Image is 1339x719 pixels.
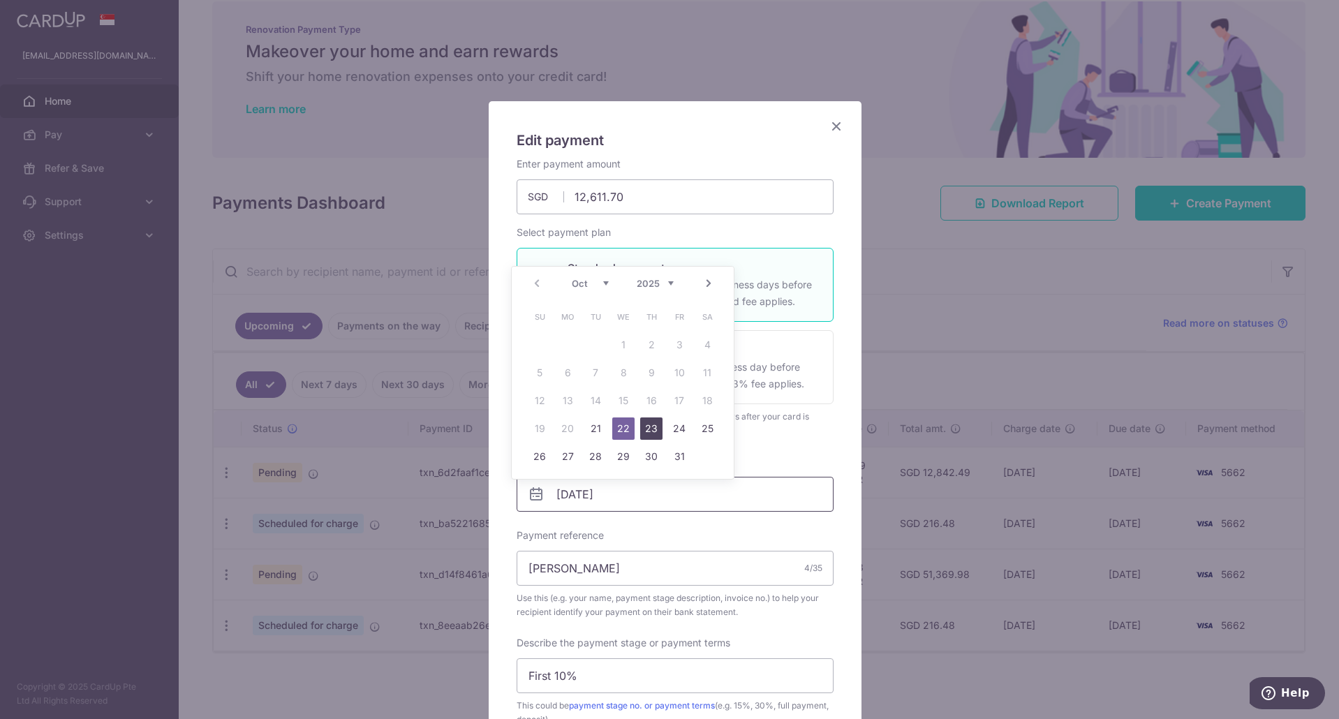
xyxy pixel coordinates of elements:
[584,417,607,440] a: 21
[804,561,822,575] div: 4/35
[700,275,717,292] a: Next
[517,157,621,171] label: Enter payment amount
[569,700,715,711] a: payment stage no. or payment terms
[528,306,551,328] span: Sunday
[517,591,834,619] span: Use this (e.g. your name, payment stage description, invoice no.) to help your recipient identify...
[517,477,834,512] input: DD / MM / YYYY
[640,445,663,468] a: 30
[668,306,690,328] span: Friday
[528,190,564,204] span: SGD
[517,528,604,542] label: Payment reference
[517,225,611,239] label: Select payment plan
[517,636,730,650] label: Describe the payment stage or payment terms
[1250,677,1325,712] iframe: Opens a widget where you can find more information
[828,118,845,135] button: Close
[668,445,690,468] a: 31
[612,306,635,328] span: Wednesday
[517,179,834,214] input: 0.00
[612,445,635,468] a: 29
[696,306,718,328] span: Saturday
[640,306,663,328] span: Thursday
[612,417,635,440] a: 22
[528,445,551,468] a: 26
[668,417,690,440] a: 24
[584,306,607,328] span: Tuesday
[640,417,663,440] a: 23
[584,445,607,468] a: 28
[556,445,579,468] a: 27
[568,260,816,276] p: Standard payment
[556,306,579,328] span: Monday
[696,417,718,440] a: 25
[517,129,834,151] h5: Edit payment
